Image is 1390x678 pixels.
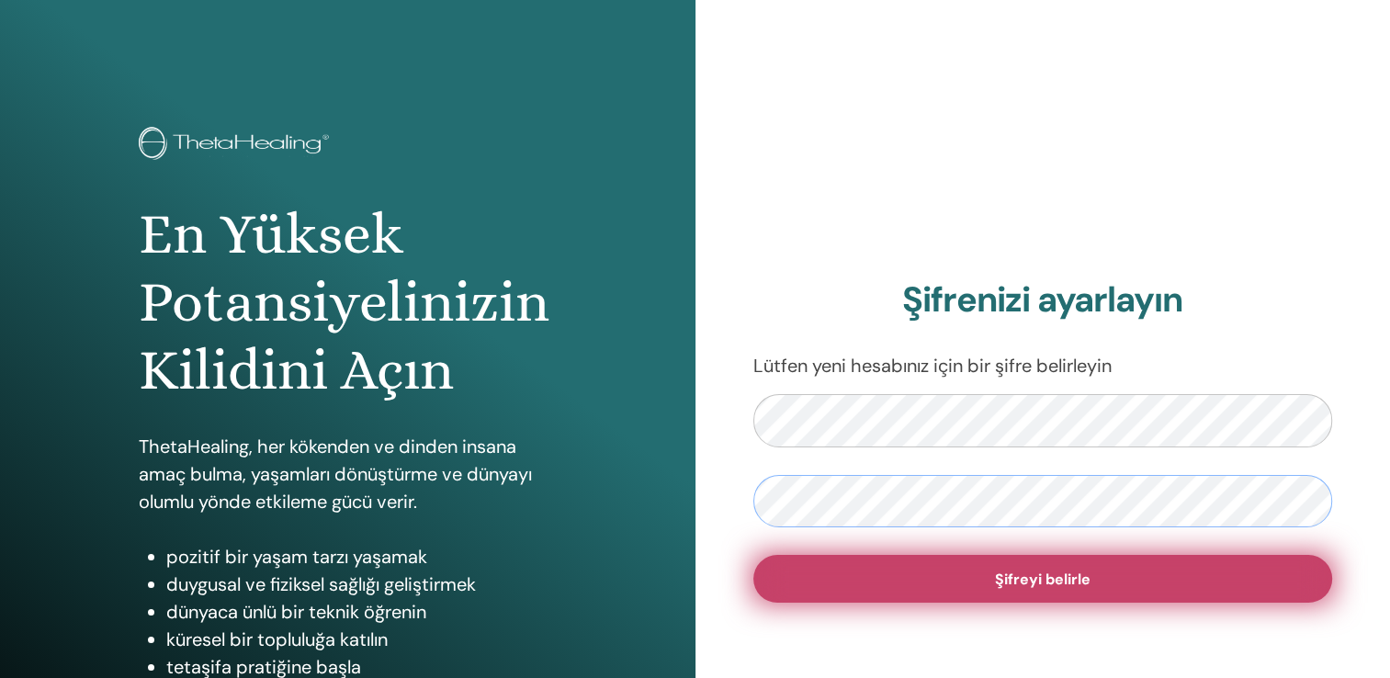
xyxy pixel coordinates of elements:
[166,598,556,626] li: dünyaca ünlü bir teknik öğrenin
[753,555,1333,603] button: Şifreyi belirle
[166,626,556,653] li: küresel bir topluluğa katılın
[166,571,556,598] li: duygusal ve fiziksel sağlığı geliştirmek
[166,543,556,571] li: pozitif bir yaşam tarzı yaşamak
[139,433,556,515] p: ThetaHealing, her kökenden ve dinden insana amaç bulma, yaşamları dönüştürme ve dünyayı olumlu yö...
[753,279,1333,322] h2: Şifrenizi ayarlayın
[753,352,1333,379] p: Lütfen yeni hesabınız için bir şifre belirleyin
[995,570,1091,589] span: Şifreyi belirle
[139,200,556,405] h1: En Yüksek Potansiyelinizin Kilidini Açın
